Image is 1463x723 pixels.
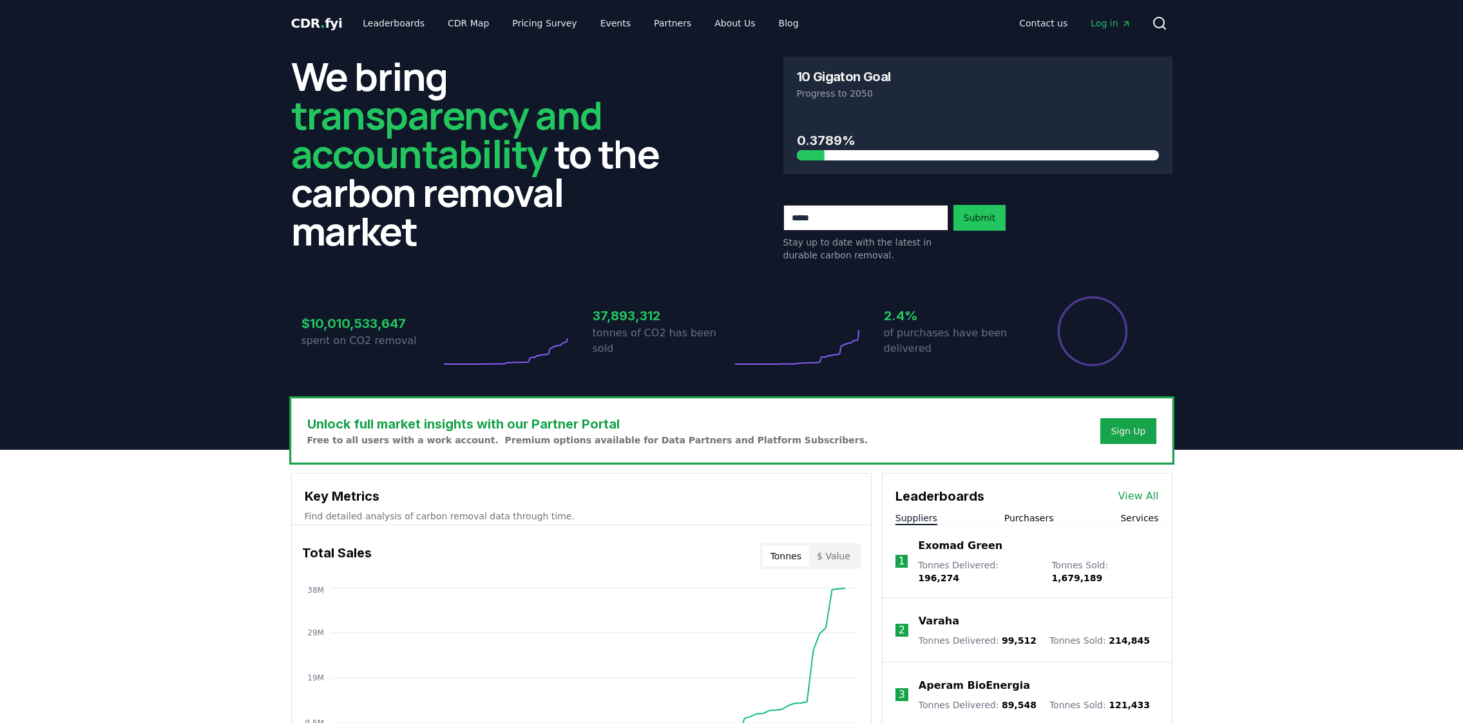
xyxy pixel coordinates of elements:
[307,434,868,447] p: Free to all users with a work account. Premium options available for Data Partners and Platform S...
[763,546,809,566] button: Tonnes
[1109,700,1150,710] span: 121,433
[301,333,441,349] p: spent on CO2 removal
[953,205,1006,231] button: Submit
[1002,635,1037,646] span: 99,512
[1049,634,1150,647] p: Tonnes Sold :
[1051,573,1102,583] span: 1,679,189
[305,487,858,506] h3: Key Metrics
[895,512,937,525] button: Suppliers
[644,12,702,35] a: Partners
[302,543,372,569] h3: Total Sales
[352,12,435,35] a: Leaderboards
[307,414,868,434] h3: Unlock full market insights with our Partner Portal
[919,634,1037,647] p: Tonnes Delivered :
[919,678,1030,693] a: Aperam BioEnergia
[320,15,325,31] span: .
[918,559,1038,584] p: Tonnes Delivered :
[1109,635,1150,646] span: 214,845
[1009,12,1141,35] nav: Main
[884,325,1023,356] p: of purchases have been delivered
[1051,559,1158,584] p: Tonnes Sold :
[895,487,984,506] h3: Leaderboards
[1118,488,1159,504] a: View All
[898,554,904,569] p: 1
[1091,17,1131,30] span: Log in
[919,613,959,629] a: Varaha
[291,88,602,180] span: transparency and accountability
[1004,512,1054,525] button: Purchasers
[1002,700,1037,710] span: 89,548
[307,586,324,595] tspan: 38M
[291,15,343,31] span: CDR fyi
[291,14,343,32] a: CDR.fyi
[301,314,441,333] h3: $10,010,533,647
[1100,418,1156,444] button: Sign Up
[352,12,808,35] nav: Main
[797,70,891,83] h3: 10 Gigaton Goal
[884,306,1023,325] h3: 2.4%
[502,12,587,35] a: Pricing Survey
[797,131,1159,150] h3: 0.3789%
[919,699,1037,711] p: Tonnes Delivered :
[918,573,959,583] span: 196,274
[1111,425,1145,438] a: Sign Up
[305,510,858,523] p: Find detailed analysis of carbon removal data through time.
[797,87,1159,100] p: Progress to 2050
[809,546,858,566] button: $ Value
[1057,295,1129,367] div: Percentage of sales delivered
[437,12,499,35] a: CDR Map
[783,236,948,262] p: Stay up to date with the latest in durable carbon removal.
[918,538,1002,554] a: Exomad Green
[704,12,765,35] a: About Us
[1080,12,1141,35] a: Log in
[1120,512,1158,525] button: Services
[899,622,905,638] p: 2
[291,57,680,250] h2: We bring to the carbon removal market
[307,628,324,637] tspan: 29M
[769,12,809,35] a: Blog
[899,687,905,702] p: 3
[1049,699,1150,711] p: Tonnes Sold :
[590,12,641,35] a: Events
[593,306,732,325] h3: 37,893,312
[1009,12,1078,35] a: Contact us
[307,673,324,682] tspan: 19M
[593,325,732,356] p: tonnes of CO2 has been sold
